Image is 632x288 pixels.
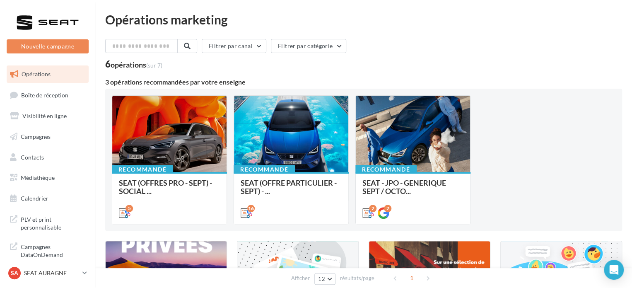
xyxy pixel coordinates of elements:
[11,269,18,277] span: SA
[5,238,90,262] a: Campagnes DataOnDemand
[234,165,295,174] div: Recommandé
[5,86,90,104] a: Boîte de réception
[5,128,90,145] a: Campagnes
[314,273,335,285] button: 12
[146,62,162,69] span: (sur 7)
[105,13,622,26] div: Opérations marketing
[271,39,346,53] button: Filtrer par catégorie
[5,65,90,83] a: Opérations
[5,211,90,235] a: PLV et print personnalisable
[105,79,622,85] div: 3 opérations recommandées par votre enseigne
[21,153,44,160] span: Contacts
[384,205,391,212] div: 2
[5,190,90,207] a: Calendrier
[291,274,310,282] span: Afficher
[405,271,418,285] span: 1
[21,241,85,259] span: Campagnes DataOnDemand
[105,60,162,69] div: 6
[7,265,89,281] a: SA SEAT AUBAGNE
[112,165,173,174] div: Recommandé
[604,260,624,280] div: Open Intercom Messenger
[241,178,337,196] span: SEAT (OFFRE PARTICULIER - SEPT) - ...
[21,174,55,181] span: Médiathèque
[5,169,90,186] a: Médiathèque
[21,214,85,232] span: PLV et print personnalisable
[202,39,266,53] button: Filtrer par canal
[355,165,417,174] div: Recommandé
[362,178,446,196] span: SEAT - JPO - GENERIQUE SEPT / OCTO...
[247,205,255,212] div: 16
[369,205,376,212] div: 2
[22,112,67,119] span: Visibilité en ligne
[24,269,79,277] p: SEAT AUBAGNE
[22,70,51,77] span: Opérations
[21,133,51,140] span: Campagnes
[5,107,90,125] a: Visibilité en ligne
[318,276,325,282] span: 12
[21,195,48,202] span: Calendrier
[125,205,133,212] div: 5
[340,274,374,282] span: résultats/page
[111,61,162,68] div: opérations
[7,39,89,53] button: Nouvelle campagne
[119,178,212,196] span: SEAT (OFFRES PRO - SEPT) - SOCIAL ...
[21,91,68,98] span: Boîte de réception
[5,149,90,166] a: Contacts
